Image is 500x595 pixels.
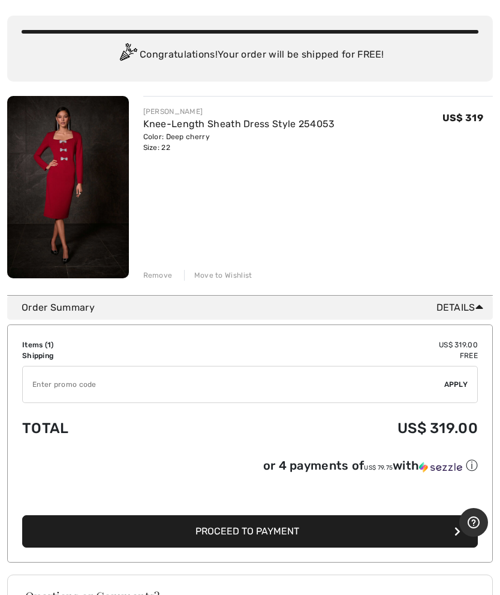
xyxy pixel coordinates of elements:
[143,118,335,130] a: Knee-Length Sheath Dress Style 254053
[47,341,51,349] span: 1
[189,350,478,361] td: Free
[7,96,129,278] img: Knee-Length Sheath Dress Style 254053
[364,464,393,471] span: US$ 79.75
[22,350,189,361] td: Shipping
[189,339,478,350] td: US$ 319.00
[263,458,478,474] div: or 4 payments of with
[22,515,478,548] button: Proceed to Payment
[23,366,444,402] input: Promo code
[143,131,335,153] div: Color: Deep cherry Size: 22
[444,379,468,390] span: Apply
[22,43,478,67] div: Congratulations! Your order will be shipped for FREE!
[22,339,189,350] td: Items ( )
[184,270,252,281] div: Move to Wishlist
[22,458,478,478] div: or 4 payments ofUS$ 79.75withSezzle Click to learn more about Sezzle
[459,508,488,538] iframe: Opens a widget where you can find more information
[189,408,478,449] td: US$ 319.00
[442,112,483,124] span: US$ 319
[143,270,173,281] div: Remove
[143,106,335,117] div: [PERSON_NAME]
[419,462,462,473] img: Sezzle
[436,300,488,315] span: Details
[22,408,189,449] td: Total
[22,300,488,315] div: Order Summary
[116,43,140,67] img: Congratulation2.svg
[195,525,299,537] span: Proceed to Payment
[22,478,478,511] iframe: PayPal-paypal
